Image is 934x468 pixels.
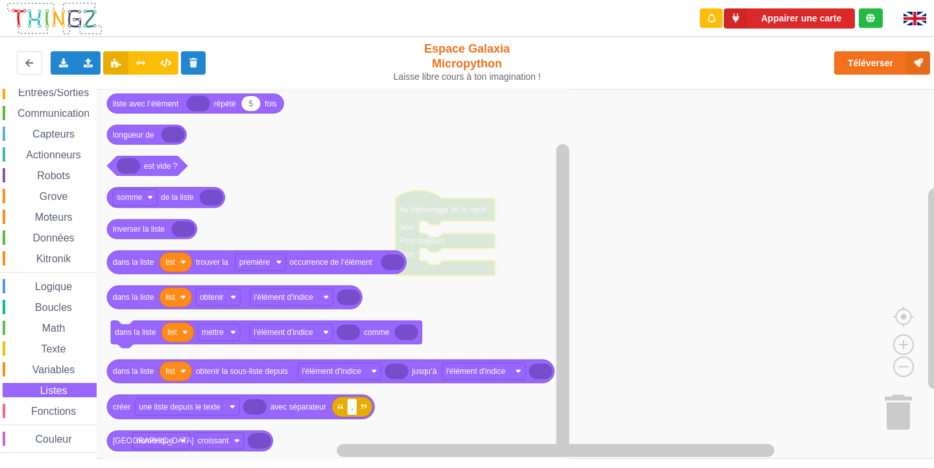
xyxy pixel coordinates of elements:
[411,367,437,376] text: jusqu’à
[165,367,175,376] text: list
[35,170,72,181] span: Robots
[113,225,165,234] text: inverser la liste
[290,258,373,267] text: occurrence de l’élément
[24,149,83,160] span: Actionneurs
[364,328,390,337] text: comme
[724,8,855,29] button: Appairer une carte
[139,402,221,412] text: une liste depuis le texte
[200,293,224,302] text: obtenir
[196,367,288,376] text: obtenir la sous-liste depuis
[33,212,75,223] span: Moteurs
[446,367,506,376] text: l'élément d'indice
[117,193,143,202] text: somme
[167,328,177,337] text: list
[33,281,74,292] span: Logique
[254,293,314,302] text: l'élément d'indice
[16,108,91,119] span: Communication
[144,162,178,171] text: est vide ?
[113,402,130,412] text: créer
[113,293,154,302] text: dans la liste
[388,71,547,82] div: Laisse libre cours à ton imagination !
[113,258,154,267] text: dans la liste
[248,99,253,108] text: 5
[254,328,313,337] text: l'élément d'indice
[388,42,547,82] div: Espace Galaxia Micropython
[202,328,224,337] text: mettre
[270,402,326,412] text: avec séparateur
[161,193,194,202] text: de la liste
[16,87,91,98] span: Entrées/Sorties
[31,232,77,243] span: Données
[34,434,74,445] span: Couleur
[165,293,175,302] text: list
[239,258,270,267] text: première
[30,129,77,140] span: Capteurs
[38,191,70,202] span: Grove
[113,436,194,445] text: [GEOGRAPHIC_DATA]
[29,406,78,417] span: Fonctions
[265,99,277,108] text: fois
[113,99,179,108] text: liste avec l’élément
[136,436,173,445] text: numérique
[34,253,73,264] span: Kitronik
[198,436,230,445] text: croissant
[834,51,930,75] button: Téléverser
[859,8,883,28] div: Tu es connecté au serveur de création de Thingz
[165,258,175,267] text: list
[33,302,74,313] span: Boucles
[113,130,154,140] text: longueur de
[40,323,67,334] span: Math
[351,402,353,412] text: ,
[302,367,362,376] text: l'élément d'indice
[115,328,156,337] text: dans la liste
[6,1,103,36] img: thingz_logo.png
[39,343,67,354] span: Texte
[214,99,236,108] text: répété
[30,364,77,375] span: Variables
[196,258,228,267] text: trouver la
[113,367,154,376] text: dans la liste
[38,385,69,396] span: Listes
[904,12,926,25] img: gb.png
